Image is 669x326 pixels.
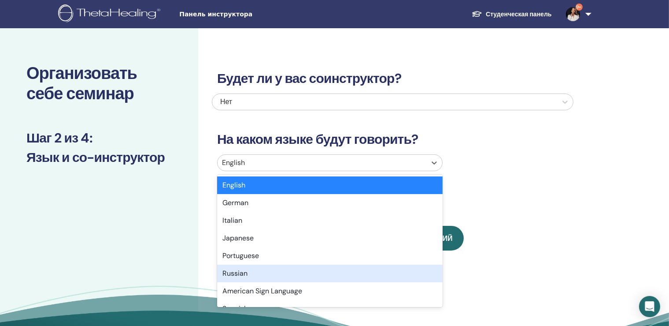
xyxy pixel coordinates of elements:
[179,10,311,19] span: Панель инструктора
[217,247,443,265] div: Portuguese
[58,4,163,24] img: logo.png
[220,97,232,106] span: Нет
[26,64,172,104] h2: Организовать себе семинар
[26,130,172,146] h3: Шаг 2 из 4 :
[212,71,573,86] h3: Будет ли у вас соинструктор?
[217,194,443,212] div: German
[217,229,443,247] div: Japanese
[217,176,443,194] div: English
[566,7,580,21] img: default.jpg
[576,4,583,11] span: 9+
[217,265,443,282] div: Russian
[217,282,443,300] div: American Sign Language
[639,296,660,317] div: Open Intercom Messenger
[472,10,482,18] img: graduation-cap-white.svg
[217,212,443,229] div: Italian
[465,6,558,22] a: Студенческая панель
[217,300,443,318] div: Spanish
[26,150,172,165] h3: Язык и со-инструктор
[212,131,573,147] h3: На каком языке будут говорить?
